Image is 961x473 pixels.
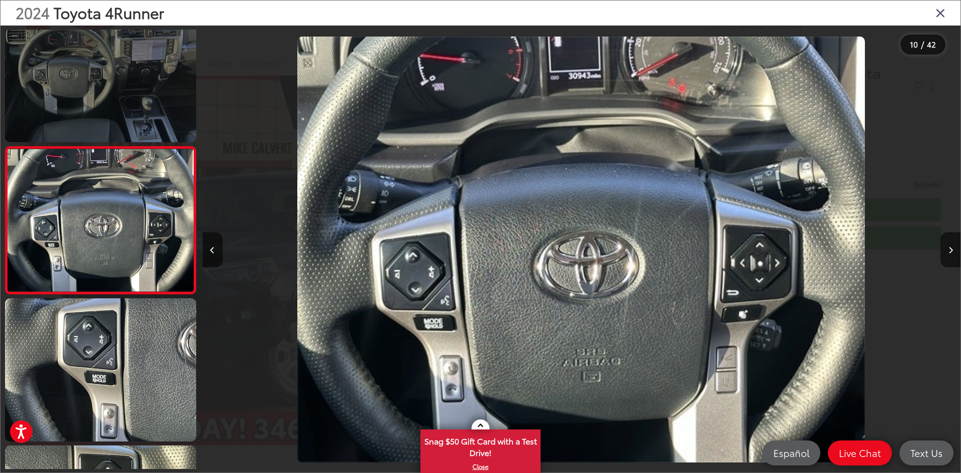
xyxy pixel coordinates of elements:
[202,37,960,462] div: 2024 Toyota 4Runner SR5 Premium 9
[421,430,540,461] span: Snag $50 Gift Card with a Test Drive!
[6,149,195,291] img: 2024 Toyota 4Runner SR5 Premium
[935,6,945,19] i: Close gallery
[940,232,960,267] button: Next image
[899,440,953,465] a: Text Us
[3,297,198,443] img: 2024 Toyota 4Runner SR5 Premium
[834,446,886,459] span: Live Chat
[203,232,223,267] button: Previous image
[16,2,50,23] span: 2024
[297,37,865,462] img: 2024 Toyota 4Runner SR5 Premium
[54,2,164,23] span: Toyota 4Runner
[927,39,936,50] span: 42
[762,440,820,465] a: Español
[905,446,947,459] span: Text Us
[768,446,814,459] span: Español
[920,41,925,48] span: /
[828,440,892,465] a: Live Chat
[910,39,918,50] span: 10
